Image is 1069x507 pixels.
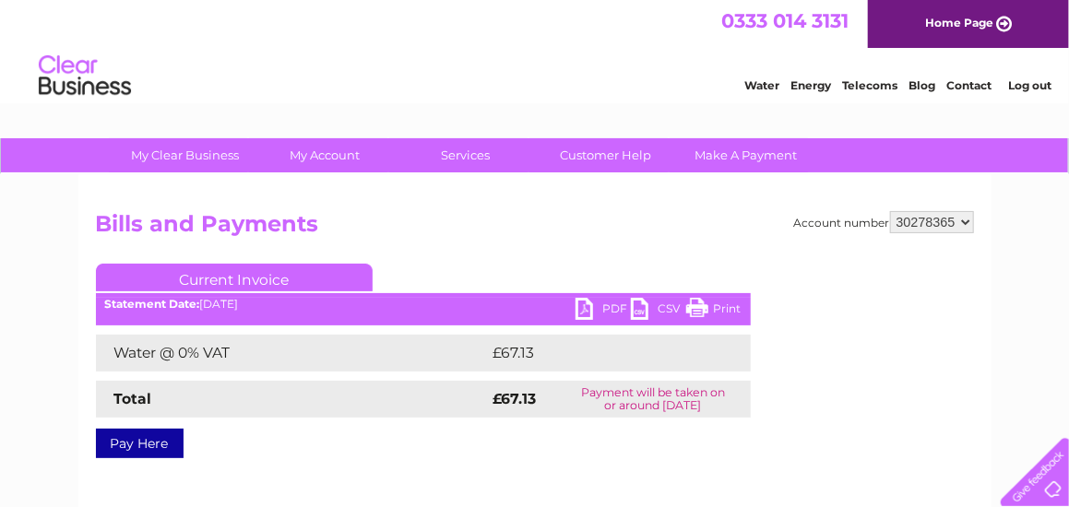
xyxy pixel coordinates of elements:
[721,9,849,32] a: 0333 014 3131
[38,48,132,104] img: logo.png
[493,390,537,407] strong: £67.13
[744,78,779,92] a: Water
[96,298,751,311] div: [DATE]
[489,335,710,371] td: £67.13
[686,298,742,324] a: Print
[249,138,401,172] a: My Account
[909,78,935,92] a: Blog
[794,211,974,233] div: Account number
[529,138,682,172] a: Customer Help
[389,138,541,172] a: Services
[842,78,897,92] a: Telecoms
[946,78,992,92] a: Contact
[105,297,200,311] b: Statement Date:
[96,335,489,371] td: Water @ 0% VAT
[96,211,974,246] h2: Bills and Payments
[100,10,971,89] div: Clear Business is a trading name of Verastar Limited (registered in [GEOGRAPHIC_DATA] No. 3667643...
[576,298,631,324] a: PDF
[790,78,831,92] a: Energy
[109,138,261,172] a: My Clear Business
[555,381,750,418] td: Payment will be taken on or around [DATE]
[96,429,184,458] a: Pay Here
[96,264,373,291] a: Current Invoice
[631,298,686,324] a: CSV
[1008,78,1051,92] a: Log out
[670,138,822,172] a: Make A Payment
[114,390,152,407] strong: Total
